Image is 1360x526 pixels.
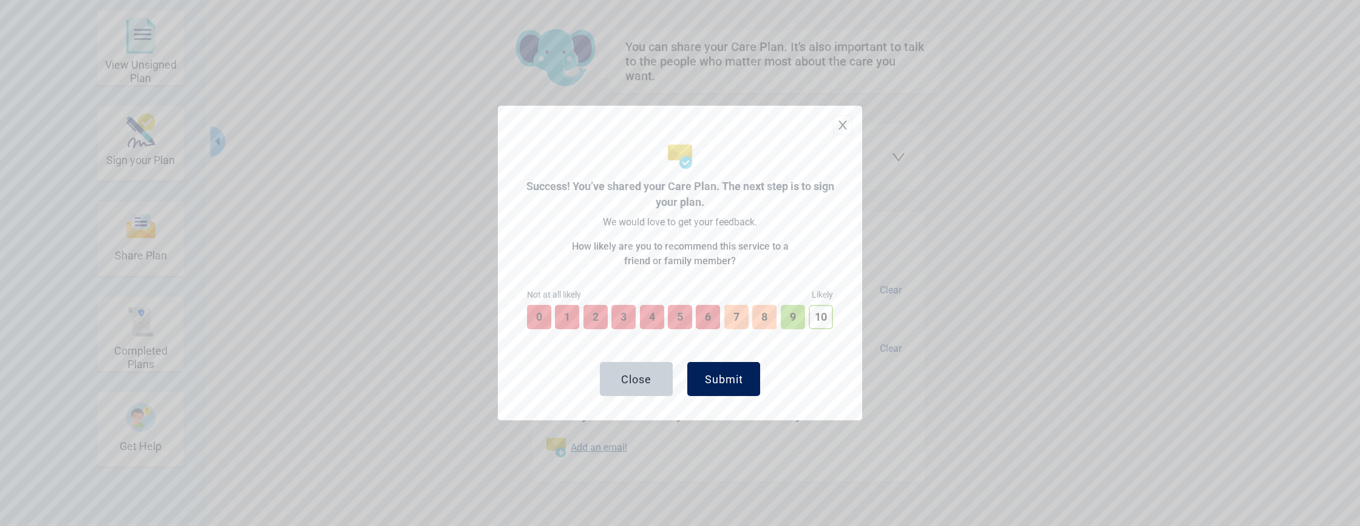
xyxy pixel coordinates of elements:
[611,305,636,329] button: 3
[517,179,843,210] div: Success! You’ve shared your Care Plan. The next step is to sign your plan.
[583,305,608,329] button: 2
[621,373,651,385] div: Close
[559,239,801,268] p: How likely are you to recommend this service to a friend or family member?
[527,305,551,329] button: 0
[680,288,833,298] h1: Likely
[527,215,833,230] p: We would love to get your feedback.
[833,115,852,135] button: close
[687,362,760,396] button: Submit
[668,305,692,329] button: 5
[781,305,805,329] button: 9
[600,362,673,396] button: Close
[724,305,749,329] button: 7
[752,305,777,329] button: 8
[667,145,693,169] img: confirm share plan
[705,373,743,385] div: Submit
[640,305,664,329] button: 4
[809,305,833,329] button: 10
[555,305,579,329] button: 1
[696,305,720,329] button: 6
[837,119,849,131] span: close
[527,288,680,298] h1: Not at all likely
